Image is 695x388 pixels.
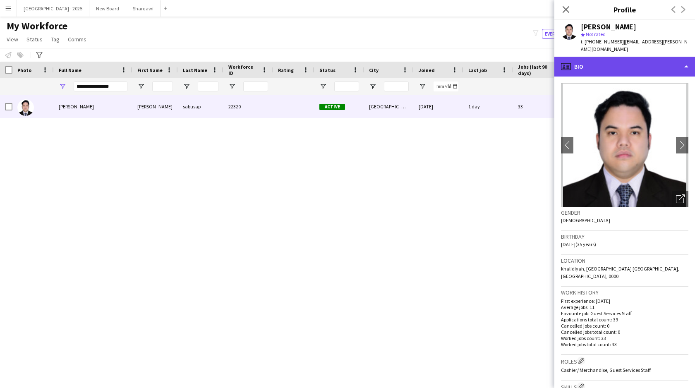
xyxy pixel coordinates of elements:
h3: Location [561,257,688,264]
div: [DATE] [414,95,463,118]
div: [PERSON_NAME] [132,95,178,118]
button: Open Filter Menu [369,83,376,90]
p: Worked jobs count: 33 [561,335,688,341]
button: Open Filter Menu [419,83,426,90]
button: Open Filter Menu [228,83,236,90]
p: Favourite job: Guest Services Staff [561,310,688,316]
span: Last Name [183,67,207,73]
div: 1 day [463,95,513,118]
div: 22320 [223,95,273,118]
p: Worked jobs total count: 33 [561,341,688,347]
a: View [3,34,22,45]
button: Sharqawi [126,0,161,17]
span: First Name [137,67,163,73]
a: Status [23,34,46,45]
input: Workforce ID Filter Input [243,81,268,91]
p: Applications total count: 39 [561,316,688,323]
span: Workforce ID [228,64,258,76]
span: khalidiyah, [GEOGRAPHIC_DATA] [GEOGRAPHIC_DATA], [GEOGRAPHIC_DATA], 0000 [561,266,679,279]
a: Comms [65,34,90,45]
h3: Birthday [561,233,688,240]
div: [PERSON_NAME] [581,23,636,31]
input: Last Name Filter Input [198,81,218,91]
input: Joined Filter Input [434,81,458,91]
span: Active [319,104,345,110]
span: [DEMOGRAPHIC_DATA] [561,217,610,223]
input: First Name Filter Input [152,81,173,91]
div: Open photos pop-in [672,191,688,207]
button: Open Filter Menu [319,83,327,90]
span: Jobs (last 90 days) [518,64,552,76]
div: 33 [513,95,567,118]
h3: Roles [561,357,688,365]
input: Full Name Filter Input [74,81,127,91]
span: t. [PHONE_NUMBER] [581,38,624,45]
a: Tag [48,34,63,45]
button: New Board [89,0,126,17]
p: Cancelled jobs total count: 0 [561,329,688,335]
span: Status [26,36,43,43]
span: | [EMAIL_ADDRESS][PERSON_NAME][DOMAIN_NAME] [581,38,688,52]
span: Tag [51,36,60,43]
button: Open Filter Menu [59,83,66,90]
span: Photo [17,67,31,73]
app-action-btn: Advanced filters [34,50,44,60]
span: [DATE] (35 years) [561,241,596,247]
span: View [7,36,18,43]
p: Cancelled jobs count: 0 [561,323,688,329]
p: Average jobs: 11 [561,304,688,310]
h3: Profile [554,4,695,15]
span: Status [319,67,336,73]
button: Open Filter Menu [183,83,190,90]
h3: Gender [561,209,688,216]
button: Open Filter Menu [137,83,145,90]
span: Full Name [59,67,81,73]
input: City Filter Input [384,81,409,91]
div: Bio [554,57,695,77]
button: [GEOGRAPHIC_DATA] - 2025 [17,0,89,17]
h3: Work history [561,289,688,296]
div: [GEOGRAPHIC_DATA] [364,95,414,118]
button: Everyone12,728 [542,29,586,39]
span: My Workforce [7,20,67,32]
input: Status Filter Input [334,81,359,91]
p: First experience: [DATE] [561,298,688,304]
span: [PERSON_NAME] [59,103,94,110]
span: Comms [68,36,86,43]
span: Last job [468,67,487,73]
img: michael sabusap [17,99,34,116]
span: Cashier/ Merchandise, Guest Services Staff [561,367,651,373]
div: sabusap [178,95,223,118]
span: Not rated [586,31,606,37]
img: Crew avatar or photo [561,83,688,207]
span: City [369,67,379,73]
span: Joined [419,67,435,73]
span: Rating [278,67,294,73]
